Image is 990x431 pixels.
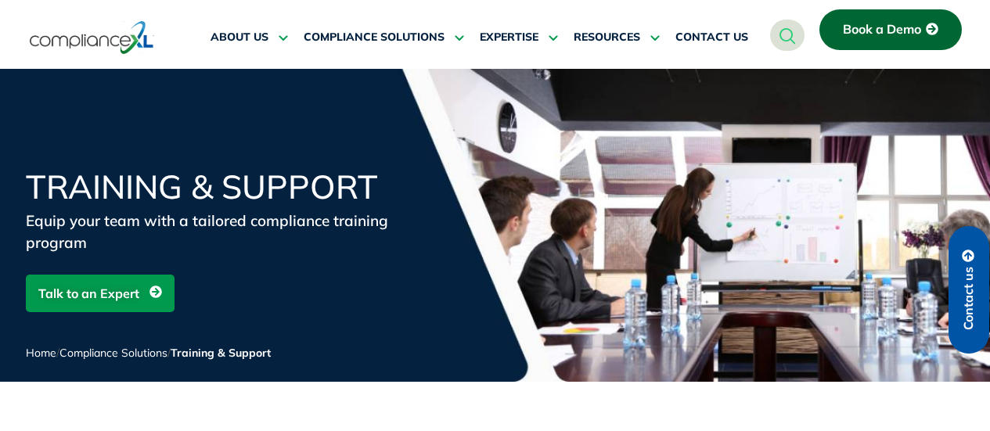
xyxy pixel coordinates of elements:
[675,31,748,45] span: CONTACT US
[30,20,154,56] img: logo-one.svg
[171,346,271,360] span: Training & Support
[304,31,445,45] span: COMPLIANCE SOLUTIONS
[26,275,175,312] a: Talk to an Expert
[480,19,558,56] a: EXPERTISE
[304,19,464,56] a: COMPLIANCE SOLUTIONS
[962,267,976,330] span: Contact us
[574,19,660,56] a: RESOURCES
[574,31,640,45] span: RESOURCES
[675,19,748,56] a: CONTACT US
[480,31,538,45] span: EXPERTISE
[843,23,921,37] span: Book a Demo
[26,346,271,360] span: / /
[949,226,989,354] a: Contact us
[211,31,268,45] span: ABOUT US
[26,210,401,253] div: Equip your team with a tailored compliance training program
[770,20,805,51] a: navsearch-button
[26,346,56,360] a: Home
[59,346,167,360] a: Compliance Solutions
[26,171,401,203] h1: Training & Support
[38,278,139,308] span: Talk to an Expert
[819,9,962,50] a: Book a Demo
[211,19,288,56] a: ABOUT US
